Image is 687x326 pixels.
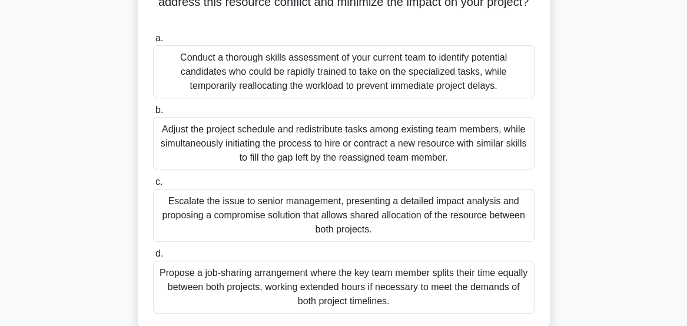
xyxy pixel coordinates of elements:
div: Conduct a thorough skills assessment of your current team to identify potential candidates who co... [153,45,535,98]
div: Escalate the issue to senior management, presenting a detailed impact analysis and proposing a co... [153,189,535,242]
span: d. [155,248,163,258]
div: Adjust the project schedule and redistribute tasks among existing team members, while simultaneou... [153,117,535,170]
span: b. [155,105,163,115]
span: a. [155,33,163,43]
span: c. [155,177,162,187]
div: Propose a job-sharing arrangement where the key team member splits their time equally between bot... [153,261,535,314]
